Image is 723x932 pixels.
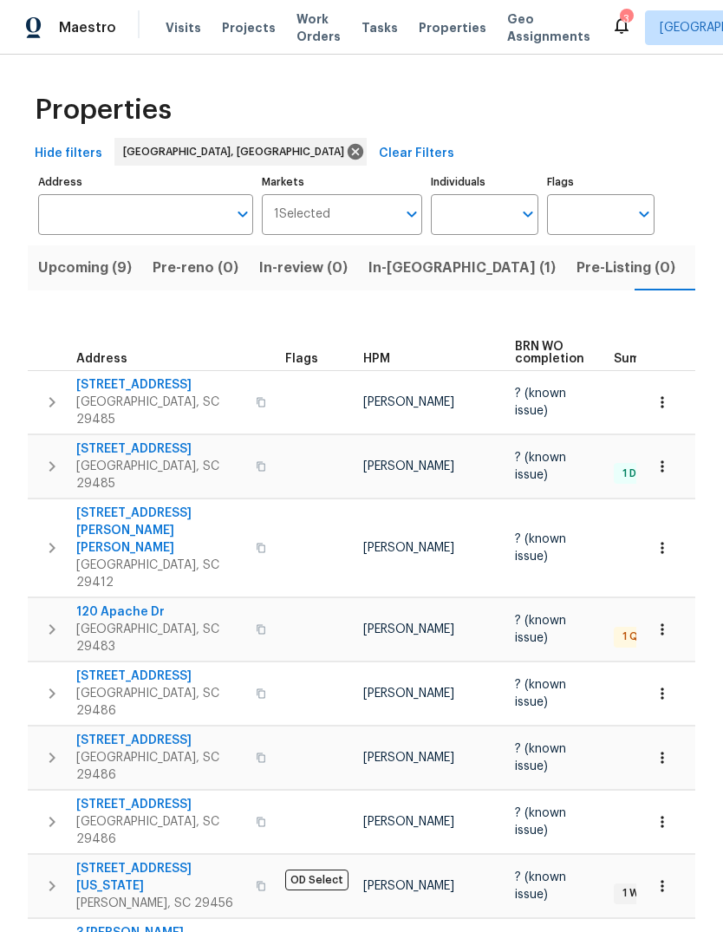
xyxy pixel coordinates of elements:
[259,256,348,280] span: In-review (0)
[419,19,486,36] span: Properties
[76,440,245,458] span: [STREET_ADDRESS]
[222,19,276,36] span: Projects
[363,623,454,635] span: [PERSON_NAME]
[363,688,454,700] span: [PERSON_NAME]
[515,533,566,563] span: ? (known issue)
[363,752,454,764] span: [PERSON_NAME]
[123,143,351,160] span: [GEOGRAPHIC_DATA], [GEOGRAPHIC_DATA]
[76,603,245,621] span: 120 Apache Dr
[361,22,398,34] span: Tasks
[616,629,653,644] span: 1 QC
[35,143,102,165] span: Hide filters
[76,394,245,428] span: [GEOGRAPHIC_DATA], SC 29485
[59,19,116,36] span: Maestro
[614,353,670,365] span: Summary
[632,202,656,226] button: Open
[76,621,245,655] span: [GEOGRAPHIC_DATA], SC 29483
[576,256,675,280] span: Pre-Listing (0)
[76,353,127,365] span: Address
[363,542,454,554] span: [PERSON_NAME]
[368,256,556,280] span: In-[GEOGRAPHIC_DATA] (1)
[153,256,238,280] span: Pre-reno (0)
[620,10,632,28] div: 3
[515,615,566,644] span: ? (known issue)
[76,749,245,784] span: [GEOGRAPHIC_DATA], SC 29486
[372,138,461,170] button: Clear Filters
[616,466,663,481] span: 1 Done
[76,458,245,492] span: [GEOGRAPHIC_DATA], SC 29485
[76,557,245,591] span: [GEOGRAPHIC_DATA], SC 29412
[76,796,245,813] span: [STREET_ADDRESS]
[431,177,538,187] label: Individuals
[515,388,566,417] span: ? (known issue)
[76,732,245,749] span: [STREET_ADDRESS]
[363,460,454,473] span: [PERSON_NAME]
[38,256,132,280] span: Upcoming (9)
[262,177,423,187] label: Markets
[507,10,590,45] span: Geo Assignments
[400,202,424,226] button: Open
[285,353,318,365] span: Flags
[76,860,245,895] span: [STREET_ADDRESS][US_STATE]
[76,685,245,720] span: [GEOGRAPHIC_DATA], SC 29486
[76,505,245,557] span: [STREET_ADDRESS][PERSON_NAME][PERSON_NAME]
[76,668,245,685] span: [STREET_ADDRESS]
[363,353,390,365] span: HPM
[547,177,655,187] label: Flags
[616,886,655,901] span: 1 WIP
[296,10,341,45] span: Work Orders
[516,202,540,226] button: Open
[515,679,566,708] span: ? (known issue)
[35,101,172,119] span: Properties
[363,880,454,892] span: [PERSON_NAME]
[515,807,566,837] span: ? (known issue)
[38,177,253,187] label: Address
[231,202,255,226] button: Open
[515,871,566,901] span: ? (known issue)
[76,895,245,912] span: [PERSON_NAME], SC 29456
[285,870,348,890] span: OD Select
[515,452,566,481] span: ? (known issue)
[515,341,584,365] span: BRN WO completion
[379,143,454,165] span: Clear Filters
[76,813,245,848] span: [GEOGRAPHIC_DATA], SC 29486
[166,19,201,36] span: Visits
[363,816,454,828] span: [PERSON_NAME]
[274,207,330,222] span: 1 Selected
[114,138,367,166] div: [GEOGRAPHIC_DATA], [GEOGRAPHIC_DATA]
[515,743,566,772] span: ? (known issue)
[363,396,454,408] span: [PERSON_NAME]
[28,138,109,170] button: Hide filters
[76,376,245,394] span: [STREET_ADDRESS]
